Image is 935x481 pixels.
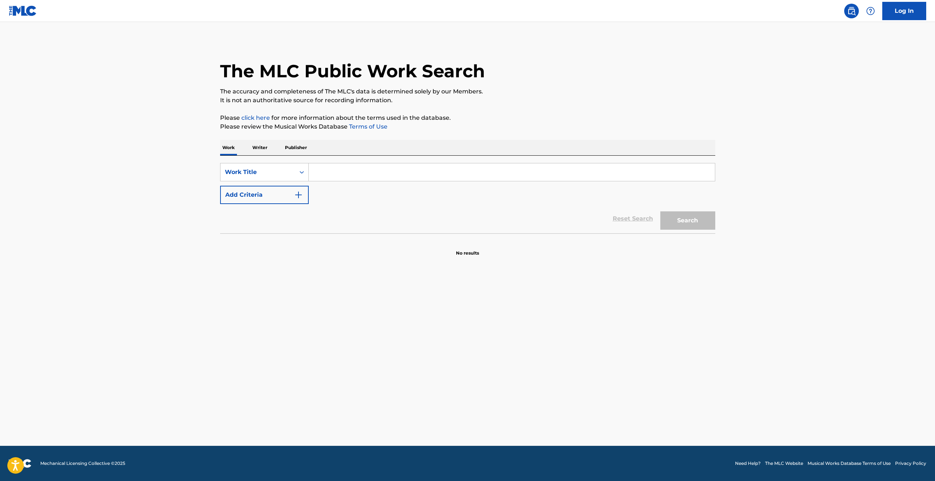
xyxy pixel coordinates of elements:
[9,5,37,16] img: MLC Logo
[250,140,270,155] p: Writer
[898,446,935,481] iframe: Chat Widget
[220,60,485,82] h1: The MLC Public Work Search
[220,140,237,155] p: Work
[220,87,715,96] p: The accuracy and completeness of The MLC's data is determined solely by our Members.
[220,96,715,105] p: It is not an authoritative source for recording information.
[895,460,926,467] a: Privacy Policy
[882,2,926,20] a: Log In
[294,190,303,199] img: 9d2ae6d4665cec9f34b9.svg
[866,7,875,15] img: help
[808,460,891,467] a: Musical Works Database Terms of Use
[241,114,270,121] a: click here
[220,114,715,122] p: Please for more information about the terms used in the database.
[765,460,803,467] a: The MLC Website
[9,459,31,468] img: logo
[844,4,859,18] a: Public Search
[220,163,715,233] form: Search Form
[220,122,715,131] p: Please review the Musical Works Database
[220,186,309,204] button: Add Criteria
[456,241,479,256] p: No results
[283,140,309,155] p: Publisher
[40,460,125,467] span: Mechanical Licensing Collective © 2025
[863,4,878,18] div: Help
[225,168,291,177] div: Work Title
[735,460,761,467] a: Need Help?
[847,7,856,15] img: search
[348,123,387,130] a: Terms of Use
